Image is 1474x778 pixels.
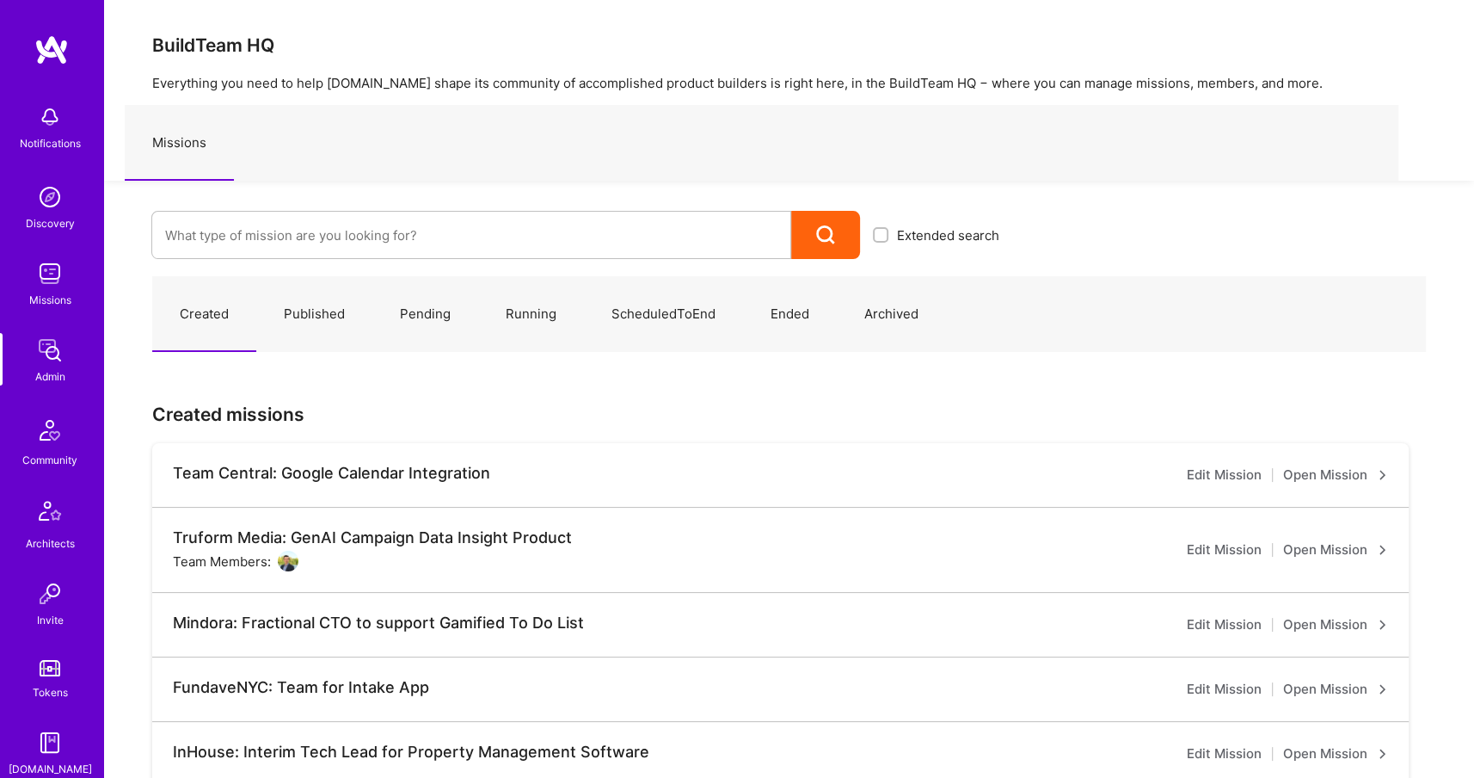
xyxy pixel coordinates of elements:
[173,614,584,633] div: Mindora: Fractional CTO to support Gamified To Do List
[1187,614,1262,635] a: Edit Mission
[1283,744,1388,764] a: Open Mission
[33,333,67,367] img: admin teamwork
[26,534,75,553] div: Architects
[1378,545,1388,555] i: icon ArrowRight
[278,551,298,571] img: User Avatar
[152,34,1426,56] h3: BuildTeam HQ
[20,134,81,152] div: Notifications
[26,214,75,232] div: Discovery
[1283,540,1388,560] a: Open Mission
[33,726,67,760] img: guide book
[1378,749,1388,759] i: icon ArrowRight
[256,277,372,352] a: Published
[173,743,649,762] div: InHouse: Interim Tech Lead for Property Management Software
[1187,465,1262,485] a: Edit Mission
[1187,540,1262,560] a: Edit Mission
[1187,679,1262,700] a: Edit Mission
[173,551,298,571] div: Team Members:
[173,528,572,547] div: Truform Media: GenAI Campaign Data Insight Product
[37,611,64,629] div: Invite
[29,493,71,534] img: Architects
[33,577,67,611] img: Invite
[29,410,71,451] img: Community
[35,367,65,386] div: Admin
[22,451,77,469] div: Community
[743,277,837,352] a: Ended
[1378,470,1388,480] i: icon ArrowRight
[1378,684,1388,695] i: icon ArrowRight
[9,760,92,778] div: [DOMAIN_NAME]
[1283,614,1388,635] a: Open Mission
[152,404,1426,425] h3: Created missions
[584,277,743,352] a: ScheduledToEnd
[1378,620,1388,630] i: icon ArrowRight
[29,291,71,309] div: Missions
[165,213,777,257] input: What type of mission are you looking for?
[816,225,836,245] i: icon Search
[40,660,60,676] img: tokens
[372,277,478,352] a: Pending
[1187,744,1262,764] a: Edit Mission
[33,683,68,701] div: Tokens
[837,277,946,352] a: Archived
[897,226,999,244] span: Extended search
[125,106,234,181] a: Missions
[478,277,584,352] a: Running
[173,678,429,697] div: FundaveNYC: Team for Intake App
[152,74,1426,92] p: Everything you need to help [DOMAIN_NAME] shape its community of accomplished product builders is...
[33,180,67,214] img: discovery
[173,464,490,483] div: Team Central: Google Calendar Integration
[1283,679,1388,700] a: Open Mission
[34,34,69,65] img: logo
[33,100,67,134] img: bell
[1283,465,1388,485] a: Open Mission
[152,277,256,352] a: Created
[33,256,67,291] img: teamwork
